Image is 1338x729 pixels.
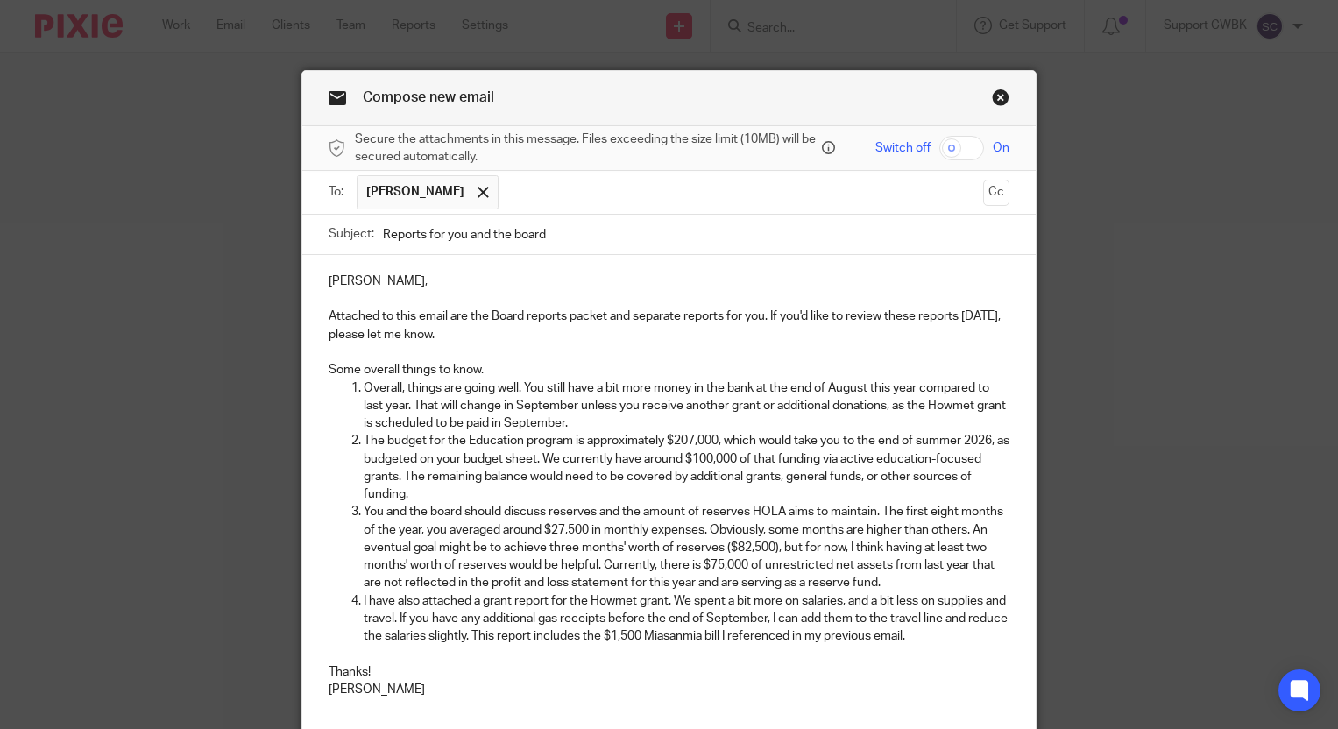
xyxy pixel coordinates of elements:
[329,225,374,243] label: Subject:
[329,308,1010,343] p: Attached to this email are the Board reports packet and separate reports for you. If you'd like t...
[355,131,818,166] span: Secure the attachments in this message. Files exceeding the size limit (10MB) will be secured aut...
[364,379,1010,433] p: Overall, things are going well. You still have a bit more money in the bank at the end of August ...
[366,183,464,201] span: [PERSON_NAME]
[329,183,348,201] label: To:
[329,361,1010,379] p: Some overall things to know.
[329,681,1010,698] p: [PERSON_NAME]
[992,88,1009,112] a: Close this dialog window
[364,592,1010,646] p: I have also attached a grant report for the Howmet grant. We spent a bit more on salaries, and a ...
[993,139,1009,157] span: On
[329,663,1010,681] p: Thanks!
[875,139,931,157] span: Switch off
[364,503,1010,591] p: You and the board should discuss reserves and the amount of reserves HOLA aims to maintain. The f...
[364,432,1010,503] p: The budget for the Education program is approximately $207,000, which would take you to the end o...
[363,90,494,104] span: Compose new email
[329,272,1010,290] p: [PERSON_NAME],
[983,180,1009,206] button: Cc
